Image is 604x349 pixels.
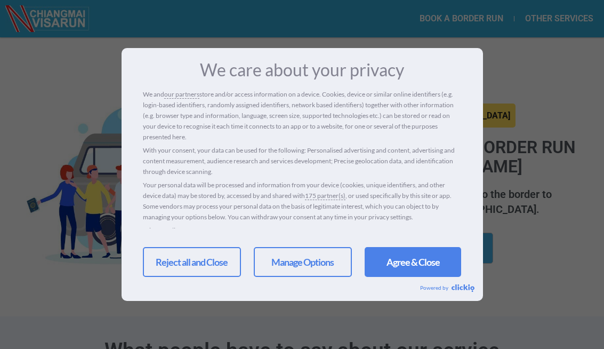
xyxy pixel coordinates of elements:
[143,180,462,223] p: Your personal data will be processed and information from your device (cookies, unique identifier...
[305,191,345,201] a: 175 partner(s)
[365,247,461,277] a: Agree & Close
[143,89,462,142] p: We and store and/or access information on a device. Cookies, device or similar online identifiers...
[143,61,462,78] h3: We care about your privacy
[143,226,182,234] a: Privacy Policy
[420,284,452,291] span: Powered by
[143,247,241,277] a: Reject all and Close
[143,145,462,177] p: With your consent, your data can be used for the following: Personalised advertising and content,...
[164,89,199,100] a: our partners
[254,247,352,277] a: Manage Options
